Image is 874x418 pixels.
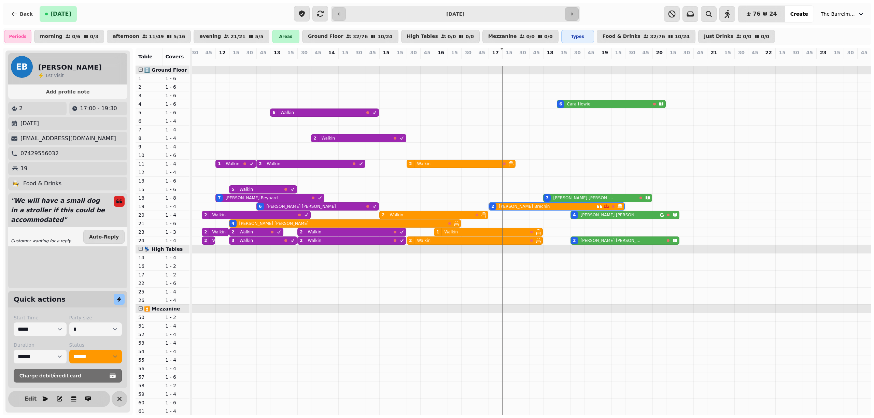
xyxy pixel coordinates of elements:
[683,49,690,56] p: 30
[8,193,108,227] p: " We will have a small dog in a stroller if this could be accommodated "
[40,34,62,39] p: morning
[383,49,389,56] p: 15
[14,342,67,348] label: Duration
[547,49,553,56] p: 18
[847,49,854,56] p: 30
[629,57,635,64] p: 0
[138,237,160,244] p: 24
[144,306,180,312] span: ⏫ Mezzanine
[20,134,116,143] p: [EMAIL_ADDRESS][DOMAIN_NAME]
[16,89,119,94] span: Add profile note
[533,49,539,56] p: 45
[4,30,31,43] div: Periods
[51,11,71,17] span: [DATE]
[138,143,160,150] p: 9
[650,34,665,39] p: 32 / 76
[138,135,160,142] p: 8
[738,6,785,22] button: 7624
[138,288,160,295] p: 25
[14,294,66,304] h2: Quick actions
[437,49,444,56] p: 16
[19,373,108,378] span: Charge debit/credit card
[697,57,703,64] p: 0
[165,92,187,99] p: 1 - 6
[765,49,772,56] p: 22
[493,57,498,64] p: 2
[506,49,512,56] p: 15
[166,54,184,59] span: Covers
[820,49,826,56] p: 23
[138,399,160,406] p: 60
[194,30,269,43] button: evening21/215/5
[138,126,160,133] p: 7
[138,271,160,278] p: 17
[138,194,160,201] p: 18
[581,238,643,243] p: [PERSON_NAME] [PERSON_NAME]
[313,135,316,141] div: 2
[247,57,252,64] p: 0
[410,49,417,56] p: 30
[417,238,431,243] p: Walkin
[602,57,607,64] p: 0
[226,161,240,167] p: Walkin
[90,34,99,39] p: 0 / 3
[138,297,160,304] p: 26
[575,57,580,64] p: 6
[165,263,187,270] p: 1 - 2
[165,348,187,355] p: 1 - 4
[40,6,77,22] button: [DATE]
[355,49,362,56] p: 30
[218,161,221,167] div: 1
[267,204,336,209] p: [PERSON_NAME] [PERSON_NAME]
[48,73,54,78] span: st
[45,72,64,79] p: visit
[790,12,808,16] span: Create
[506,57,512,64] p: 0
[220,57,225,64] p: 0
[479,57,484,64] p: 0
[165,357,187,363] p: 1 - 4
[138,160,160,167] p: 11
[144,67,187,73] span: ↕️ Ground Floor
[138,340,160,346] p: 53
[231,229,234,235] div: 2
[448,34,456,39] p: 0 / 0
[314,49,321,56] p: 45
[138,84,160,90] p: 2
[328,49,335,56] p: 14
[751,49,758,56] p: 45
[165,288,187,295] p: 1 - 4
[138,348,160,355] p: 54
[793,57,799,64] p: 0
[752,57,758,64] p: 0
[69,314,122,321] label: Party size
[369,49,376,56] p: 45
[138,152,160,159] p: 10
[5,6,38,22] button: Back
[165,126,187,133] p: 1 - 4
[20,119,39,128] p: [DATE]
[301,49,307,56] p: 30
[165,143,187,150] p: 1 - 4
[239,221,309,226] p: [PERSON_NAME] [PERSON_NAME]
[231,221,234,226] div: 4
[165,177,187,184] p: 1 - 6
[833,49,840,56] p: 15
[192,57,198,64] p: 0
[534,57,539,64] p: 0
[519,49,526,56] p: 30
[165,101,187,107] p: 1 - 6
[308,238,322,243] p: Walkin
[165,314,187,321] p: 1 - 2
[20,12,33,16] span: Back
[12,179,19,188] p: 🧑‍🍳
[27,396,35,402] span: Edit
[80,104,117,113] p: 17:00 - 19:30
[753,11,760,17] span: 76
[573,212,576,218] div: 4
[138,203,160,210] p: 19
[698,30,775,43] button: Just Drinks0/00/0
[704,34,733,39] p: Just Drinks
[353,34,368,39] p: 32 / 76
[138,331,160,338] p: 52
